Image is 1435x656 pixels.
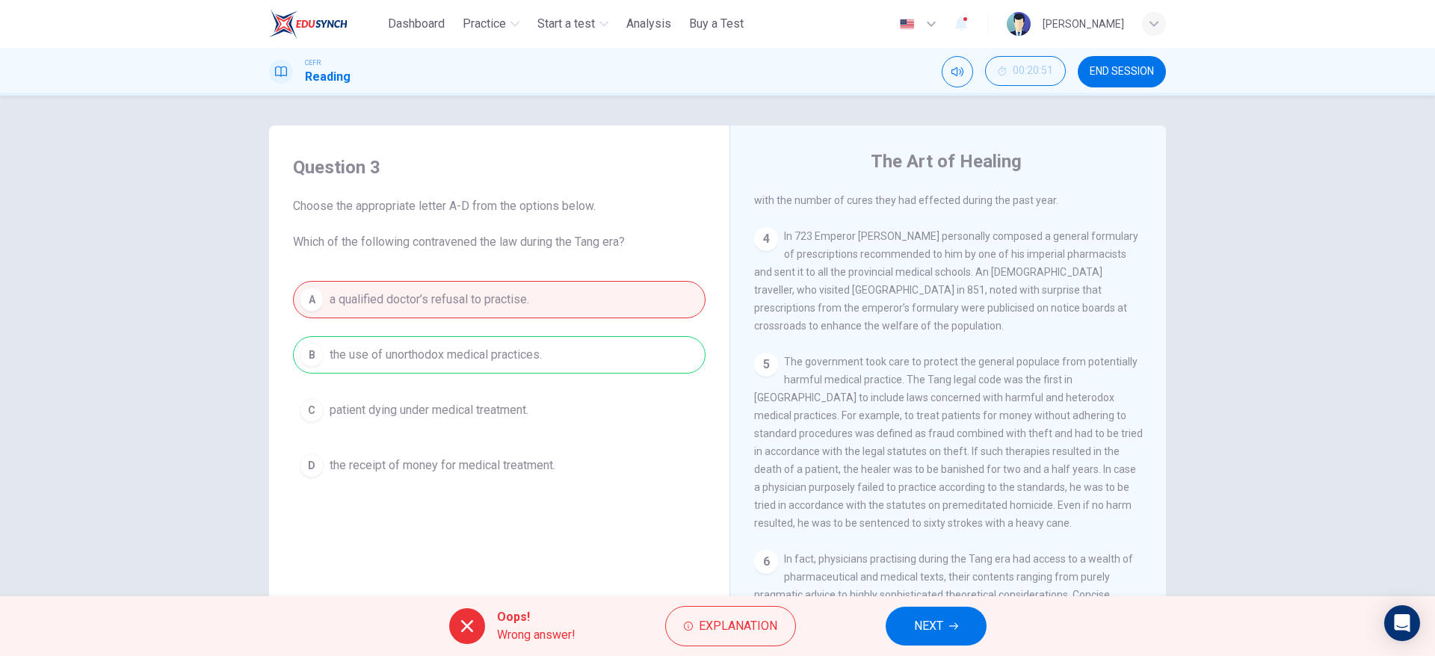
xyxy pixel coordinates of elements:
button: NEXT [886,607,987,646]
button: Buy a Test [683,10,750,37]
div: 6 [754,550,778,574]
span: CEFR [305,58,321,68]
div: [PERSON_NAME] [1043,15,1124,33]
h1: Reading [305,68,351,86]
a: ELTC logo [269,9,382,39]
span: Wrong answer! [497,626,575,644]
div: Hide [985,56,1066,87]
img: Profile picture [1007,12,1031,36]
span: Start a test [537,15,595,33]
button: Explanation [665,606,796,646]
span: 00:20:51 [1013,65,1053,77]
span: Oops! [497,608,575,626]
div: Open Intercom Messenger [1384,605,1420,641]
h4: Question 3 [293,155,706,179]
button: 00:20:51 [985,56,1066,86]
span: Explanation [699,616,777,637]
span: Choose the appropriate letter A-D from the options below. Which of the following contravened the ... [293,197,706,251]
span: Analysis [626,15,671,33]
span: Buy a Test [689,15,744,33]
span: The government took care to protect the general populace from potentially harmful medical practic... [754,356,1143,529]
img: en [898,19,916,30]
span: Practice [463,15,506,33]
button: Dashboard [382,10,451,37]
button: Analysis [620,10,677,37]
span: In 723 Emperor [PERSON_NAME] personally composed a general formulary of prescriptions recommended... [754,230,1138,332]
h4: The Art of Healing [871,149,1022,173]
button: END SESSION [1078,56,1166,87]
span: NEXT [914,616,943,637]
div: 5 [754,353,778,377]
img: ELTC logo [269,9,348,39]
div: Mute [942,56,973,87]
button: Practice [457,10,525,37]
span: Dashboard [388,15,445,33]
button: Start a test [531,10,614,37]
div: 4 [754,227,778,251]
span: END SESSION [1090,66,1154,78]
